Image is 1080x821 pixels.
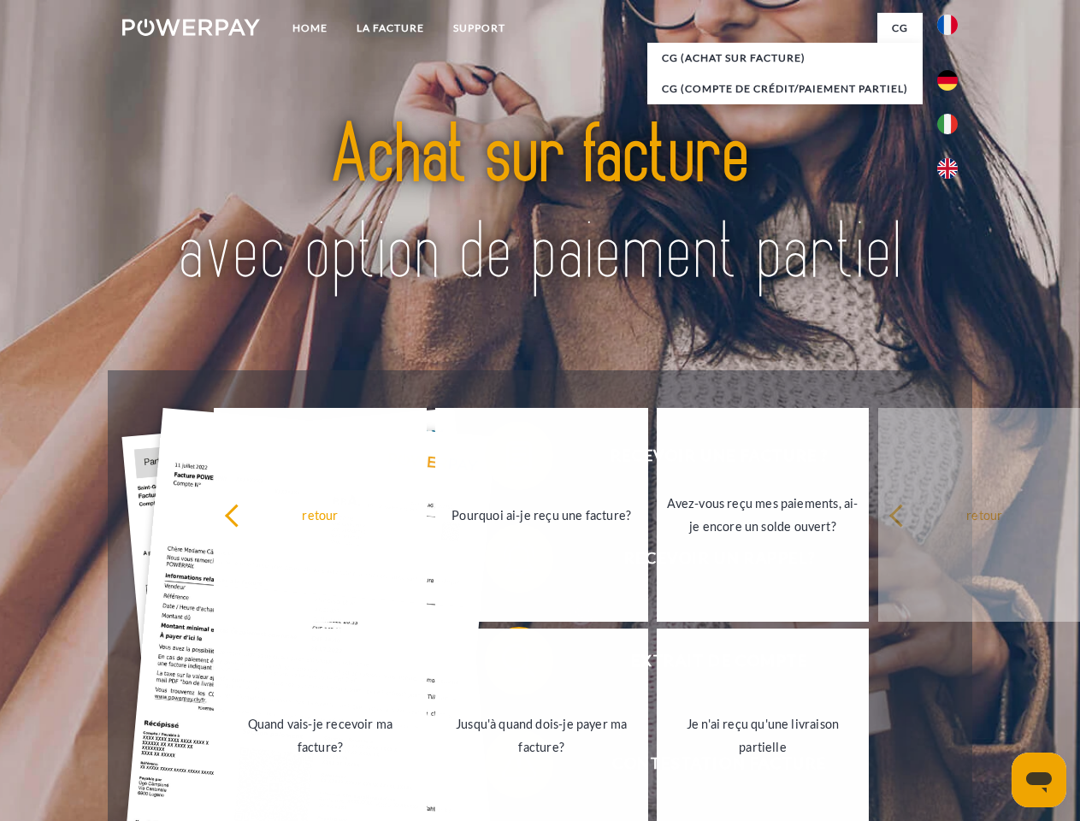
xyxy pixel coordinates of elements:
[163,82,917,328] img: title-powerpay_fr.svg
[937,15,958,35] img: fr
[224,712,416,759] div: Quand vais-je recevoir ma facture?
[647,43,923,74] a: CG (achat sur facture)
[122,19,260,36] img: logo-powerpay-white.svg
[937,158,958,179] img: en
[224,503,416,526] div: retour
[877,13,923,44] a: CG
[667,492,859,538] div: Avez-vous reçu mes paiements, ai-je encore un solde ouvert?
[446,712,638,759] div: Jusqu'à quand dois-je payer ma facture?
[446,503,638,526] div: Pourquoi ai-je reçu une facture?
[937,114,958,134] img: it
[667,712,859,759] div: Je n'ai reçu qu'une livraison partielle
[342,13,439,44] a: LA FACTURE
[657,408,870,622] a: Avez-vous reçu mes paiements, ai-je encore un solde ouvert?
[937,70,958,91] img: de
[439,13,520,44] a: Support
[278,13,342,44] a: Home
[1012,753,1066,807] iframe: Bouton de lancement de la fenêtre de messagerie
[647,74,923,104] a: CG (Compte de crédit/paiement partiel)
